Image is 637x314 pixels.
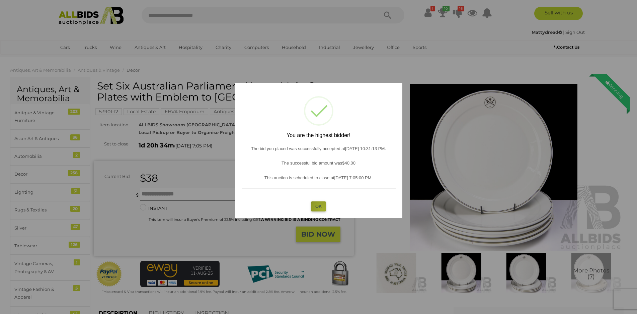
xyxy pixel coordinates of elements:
[242,132,396,138] h2: You are the highest bidder!
[342,161,355,166] span: $40.00
[242,174,396,182] p: This auction is scheduled to close at .
[242,145,396,152] p: The bid you placed was successfully accepted at .
[242,159,396,167] p: The successful bid amount was
[345,146,385,151] span: [DATE] 10:31:13 PM
[334,175,372,180] span: [DATE] 7:05:00 PM
[311,201,326,211] button: OK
